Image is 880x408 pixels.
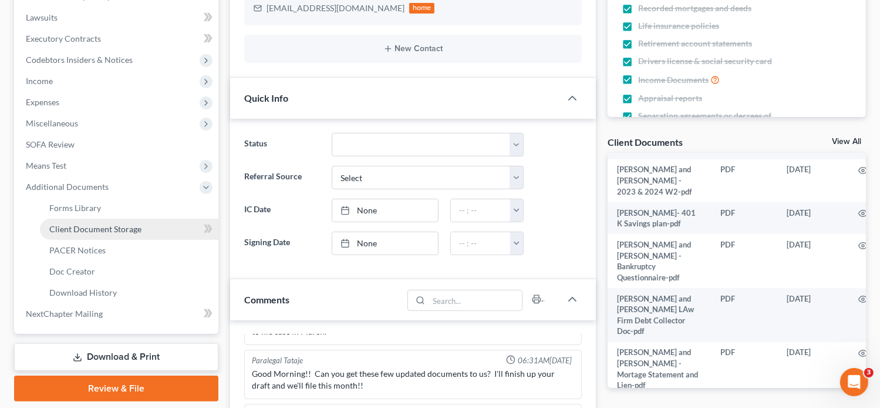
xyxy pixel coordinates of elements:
[777,288,849,342] td: [DATE]
[26,182,109,192] span: Additional Documents
[16,7,218,28] a: Lawsuits
[638,110,791,133] span: Separation agreements or decrees of divorces
[518,355,572,366] span: 06:31AM[DATE]
[711,288,777,342] td: PDF
[254,44,573,53] button: New Contact
[864,368,874,377] span: 3
[26,34,101,44] span: Executory Contracts
[429,290,522,310] input: Search...
[238,166,326,189] label: Referral Source
[451,232,510,255] input: -- : --
[49,287,117,297] span: Download History
[608,288,711,342] td: [PERSON_NAME] and [PERSON_NAME] LAw Firm Debt Collector Doc-pdf
[49,203,101,213] span: Forms Library
[14,343,218,371] a: Download & Print
[711,342,777,396] td: PDF
[14,376,218,402] a: Review & File
[49,245,106,255] span: PACER Notices
[26,55,133,65] span: Codebtors Insiders & Notices
[40,240,218,261] a: PACER Notices
[26,97,59,107] span: Expenses
[608,159,711,202] td: [PERSON_NAME] and [PERSON_NAME] - 2023 & 2024 W2-pdf
[252,368,575,392] div: Good Morning!! Can you get these few updated documents to us? I'll finish up your draft and we'll...
[26,12,58,22] span: Lawsuits
[40,219,218,240] a: Client Document Storage
[332,232,439,255] a: None
[638,92,702,104] span: Appraisal reports
[777,342,849,396] td: [DATE]
[26,118,78,128] span: Miscellaneous
[16,303,218,325] a: NextChapter Mailing
[244,92,288,103] span: Quick Info
[49,266,95,276] span: Doc Creator
[608,136,683,148] div: Client Documents
[26,76,53,86] span: Income
[252,355,303,366] div: Paralegal Tataje
[608,202,711,235] td: [PERSON_NAME]- 401 K Savings plan-pdf
[238,133,326,156] label: Status
[840,368,868,396] iframe: Intercom live chat
[49,224,141,234] span: Client Document Storage
[638,55,772,67] span: Drivers license & social security card
[638,20,719,32] span: Life insurance policies
[409,3,435,14] div: home
[16,134,218,155] a: SOFA Review
[711,159,777,202] td: PDF
[40,282,218,303] a: Download History
[777,159,849,202] td: [DATE]
[238,232,326,255] label: Signing Date
[711,202,777,235] td: PDF
[832,138,861,146] a: View All
[777,234,849,288] td: [DATE]
[777,202,849,235] td: [DATE]
[332,199,439,222] a: None
[267,2,404,14] div: [EMAIL_ADDRESS][DOMAIN_NAME]
[638,74,709,86] span: Income Documents
[40,261,218,282] a: Doc Creator
[608,342,711,396] td: [PERSON_NAME] and [PERSON_NAME] -Mortage Statement and Lien-pdf
[26,309,103,319] span: NextChapter Mailing
[244,294,289,305] span: Comments
[638,38,752,49] span: Retirement account statements
[238,199,326,222] label: IC Date
[608,234,711,288] td: [PERSON_NAME] and [PERSON_NAME] - Bankruptcy Questionnaire-pdf
[26,139,75,149] span: SOFA Review
[451,199,510,222] input: -- : --
[40,198,218,219] a: Forms Library
[16,28,218,49] a: Executory Contracts
[638,2,751,14] span: Recorded mortgages and deeds
[711,234,777,288] td: PDF
[26,160,66,170] span: Means Test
